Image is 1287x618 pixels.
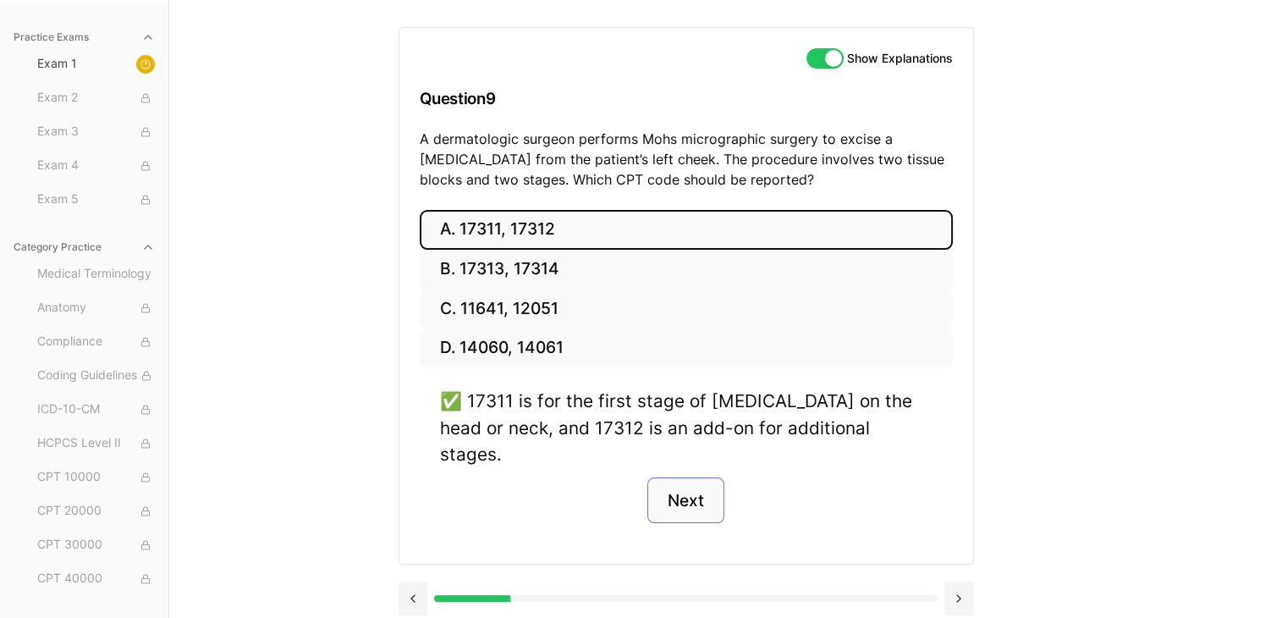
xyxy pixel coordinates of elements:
[37,468,155,487] span: CPT 10000
[420,289,953,328] button: C. 11641, 12051
[847,52,953,64] label: Show Explanations
[30,119,162,146] button: Exam 3
[37,89,155,108] span: Exam 2
[30,328,162,356] button: Compliance
[30,430,162,457] button: HCPCS Level II
[30,85,162,112] button: Exam 2
[30,51,162,78] button: Exam 1
[37,190,155,209] span: Exam 5
[440,388,932,467] div: ✅ 17311 is for the first stage of [MEDICAL_DATA] on the head or neck, and 17312 is an add-on for ...
[30,261,162,288] button: Medical Terminology
[30,362,162,389] button: Coding Guidelines
[30,532,162,559] button: CPT 30000
[30,566,162,593] button: CPT 40000
[37,367,155,385] span: Coding Guidelines
[30,396,162,423] button: ICD-10-CM
[30,498,162,525] button: CPT 20000
[7,234,162,261] button: Category Practice
[420,250,953,290] button: B. 17313, 17314
[37,570,155,588] span: CPT 40000
[420,129,953,190] p: A dermatologic surgeon performs Mohs micrographic surgery to excise a [MEDICAL_DATA] from the pat...
[37,265,155,284] span: Medical Terminology
[37,502,155,521] span: CPT 20000
[30,186,162,213] button: Exam 5
[420,210,953,250] button: A. 17311, 17312
[37,123,155,141] span: Exam 3
[37,55,155,74] span: Exam 1
[37,299,155,317] span: Anatomy
[37,157,155,175] span: Exam 4
[7,24,162,51] button: Practice Exams
[30,464,162,491] button: CPT 10000
[420,74,953,124] h3: Question 9
[37,333,155,351] span: Compliance
[647,477,724,523] button: Next
[37,434,155,453] span: HCPCS Level II
[420,328,953,368] button: D. 14060, 14061
[37,536,155,555] span: CPT 30000
[30,152,162,179] button: Exam 4
[37,400,155,419] span: ICD-10-CM
[30,295,162,322] button: Anatomy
